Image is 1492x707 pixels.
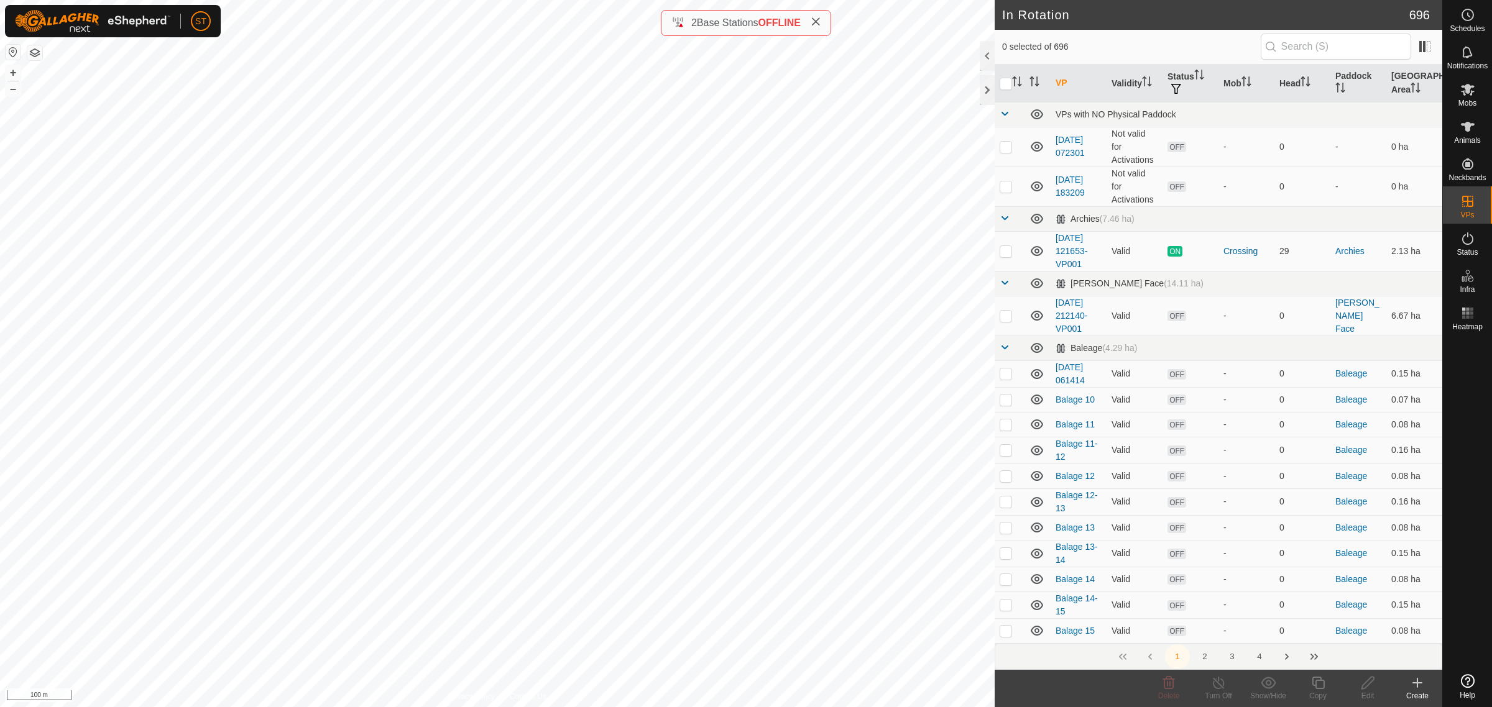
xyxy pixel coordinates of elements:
[1386,360,1442,387] td: 0.15 ha
[1165,644,1190,669] button: 1
[1056,109,1437,119] div: VPs with NO Physical Paddock
[1386,65,1442,103] th: [GEOGRAPHIC_DATA] Area
[691,17,697,28] span: 2
[1107,231,1163,271] td: Valid
[1274,360,1330,387] td: 0
[1274,591,1330,618] td: 0
[1457,249,1478,256] span: Status
[1029,78,1039,88] p-sorticon: Activate to sort
[1167,522,1186,533] span: OFF
[1167,419,1186,430] span: OFF
[1223,444,1269,457] div: -
[1223,393,1269,406] div: -
[1274,437,1330,463] td: 0
[1386,540,1442,567] td: 0.15 ha
[6,45,21,60] button: Reset Map
[1386,387,1442,412] td: 0.07 ha
[1107,412,1163,437] td: Valid
[1167,471,1186,481] span: OFF
[1335,574,1367,584] a: Baleage
[1302,644,1327,669] button: Last Page
[1335,298,1379,334] a: [PERSON_NAME] Face
[1335,246,1365,256] a: Archies
[1274,65,1330,103] th: Head
[1107,437,1163,463] td: Valid
[1056,298,1087,334] a: [DATE] 212140-VP001
[1167,574,1186,585] span: OFF
[1301,78,1310,88] p-sorticon: Activate to sort
[1274,643,1330,670] td: 0
[1107,387,1163,412] td: Valid
[1163,65,1218,103] th: Status
[1460,211,1474,219] span: VPs
[1223,598,1269,611] div: -
[758,17,801,28] span: OFFLINE
[448,691,495,702] a: Privacy Policy
[1167,311,1186,321] span: OFF
[1243,690,1293,701] div: Show/Hide
[1218,65,1274,103] th: Mob
[1274,644,1299,669] button: Next Page
[1343,690,1393,701] div: Edit
[1056,214,1135,224] div: Archies
[1460,691,1475,699] span: Help
[1223,140,1269,153] div: -
[1107,65,1163,103] th: Validity
[1056,574,1095,584] a: Balage 14
[1107,591,1163,618] td: Valid
[1012,78,1022,88] p-sorticon: Activate to sort
[1220,644,1245,669] button: 3
[1100,214,1135,224] span: (7.46 ha)
[1274,618,1330,643] td: 0
[1167,549,1186,559] span: OFF
[1335,496,1367,506] a: Baleage
[1002,40,1261,53] span: 0 selected of 696
[1056,175,1085,198] a: [DATE] 183209
[1386,567,1442,591] td: 0.08 ha
[1335,471,1367,481] a: Baleage
[1386,618,1442,643] td: 0.08 ha
[1386,437,1442,463] td: 0.16 ha
[1335,368,1367,378] a: Baleage
[195,15,206,28] span: ST
[1056,542,1098,565] a: Balage 13-14
[1386,515,1442,540] td: 0.08 ha
[1386,643,1442,670] td: 0.16 ha
[1107,540,1163,567] td: Valid
[1274,296,1330,335] td: 0
[1386,166,1442,206] td: 0 ha
[1386,231,1442,271] td: 2.13 ha
[1056,278,1204,289] div: [PERSON_NAME] Face
[1335,84,1345,94] p-sorticon: Activate to sort
[1056,522,1095,532] a: Balage 13
[1223,624,1269,637] div: -
[1293,690,1343,701] div: Copy
[1167,246,1182,257] span: ON
[1167,445,1186,456] span: OFF
[1335,548,1367,558] a: Baleage
[1335,522,1367,532] a: Baleage
[15,10,170,32] img: Gallagher Logo
[1223,573,1269,586] div: -
[1107,643,1163,670] td: Valid
[1411,84,1421,94] p-sorticon: Activate to sort
[1386,591,1442,618] td: 0.15 ha
[1335,395,1367,404] a: Baleage
[1335,445,1367,455] a: Baleage
[1386,296,1442,335] td: 6.67 ha
[1002,7,1409,22] h2: In Rotation
[1223,495,1269,508] div: -
[1167,497,1186,508] span: OFF
[1107,166,1163,206] td: Not valid for Activations
[1223,521,1269,534] div: -
[1194,690,1243,701] div: Turn Off
[1274,127,1330,166] td: 0
[1447,62,1488,70] span: Notifications
[1056,471,1095,481] a: Balage 12
[1107,515,1163,540] td: Valid
[1386,412,1442,437] td: 0.08 ha
[1274,515,1330,540] td: 0
[1056,490,1098,513] a: Balage 12-13
[1194,71,1204,81] p-sorticon: Activate to sort
[1223,547,1269,560] div: -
